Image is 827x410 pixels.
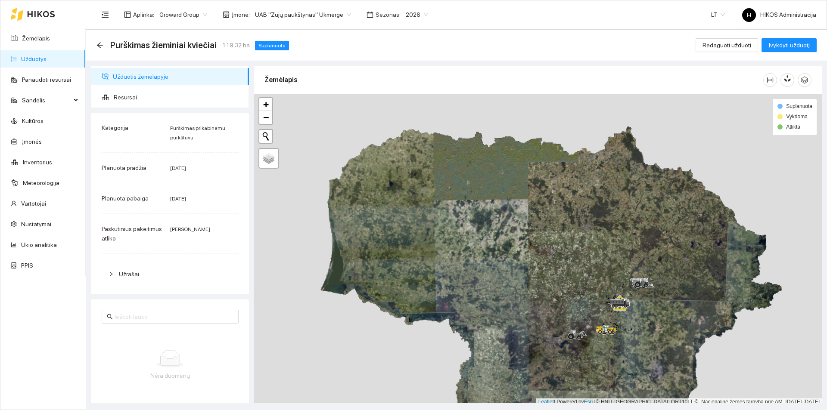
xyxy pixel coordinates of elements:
[22,76,71,83] a: Panaudoti resursai
[159,8,207,21] span: Groward Group
[538,399,554,405] a: Leaflet
[96,6,114,23] button: menu-fold
[102,124,128,131] span: Kategorija
[170,196,186,202] span: [DATE]
[115,312,233,321] input: Ieškoti lauko
[763,73,777,87] button: column-width
[102,225,162,242] span: Paskutinius pakeitimus atliko
[232,10,250,19] span: Įmonė :
[762,38,817,52] button: Įvykdyti užduotį
[114,89,242,106] span: Resursai
[102,264,239,284] div: Užrašai
[102,164,146,171] span: Planuota pradžia
[255,8,351,21] span: UAB "Zujų paukštynas" Ukmerge
[21,55,47,62] a: Užduotys
[696,38,758,52] button: Redaguoti užduotį
[170,226,210,232] span: [PERSON_NAME]
[696,42,758,49] a: Redaguoti užduotį
[21,241,57,248] a: Ūkio analitika
[263,99,269,110] span: +
[101,11,109,18] span: menu-fold
[703,40,751,50] span: Redaguoti užduotį
[96,42,103,49] span: arrow-left
[259,149,278,168] a: Layers
[22,138,42,145] a: Įmonės
[786,103,812,109] span: Suplanuota
[124,11,131,18] span: layout
[536,398,822,406] div: | Powered by © HNIT-[GEOGRAPHIC_DATA]; ORT10LT ©, Nacionalinė žemės tarnyba prie AM, [DATE]-[DATE]
[23,179,59,186] a: Meteorologija
[584,399,593,405] a: Esri
[170,125,225,141] span: Purškimas prikabinamu purkštuvu
[109,271,114,277] span: right
[711,8,725,21] span: LT
[259,130,272,143] button: Initiate a new search
[786,114,808,120] span: Vykdoma
[747,8,751,22] span: H
[264,68,763,92] div: Žemėlapis
[107,314,113,320] span: search
[110,38,217,52] span: Purškimas žieminiai kviečiai
[22,117,44,124] a: Kultūros
[222,40,250,50] span: 119.32 ha
[255,41,289,50] span: Suplanuota
[22,92,71,109] span: Sandėlis
[263,112,269,123] span: −
[21,262,33,269] a: PPIS
[23,159,52,166] a: Inventorius
[113,68,242,85] span: Užduotis žemėlapyje
[96,42,103,49] div: Atgal
[223,11,230,18] span: shop
[133,10,154,19] span: Aplinka :
[21,221,51,228] a: Nustatymai
[594,399,596,405] span: |
[109,371,232,380] div: Nėra duomenų
[102,195,149,202] span: Planuota pabaiga
[367,11,373,18] span: calendar
[22,35,50,42] a: Žemėlapis
[768,40,810,50] span: Įvykdyti užduotį
[764,77,777,83] span: column-width
[259,111,272,124] a: Zoom out
[376,10,401,19] span: Sezonas :
[259,98,272,111] a: Zoom in
[119,271,139,277] span: Užrašai
[170,165,186,171] span: [DATE]
[786,124,800,130] span: Atlikta
[406,8,428,21] span: 2026
[21,200,46,207] a: Vartotojai
[742,11,816,18] span: HIKOS Administracija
